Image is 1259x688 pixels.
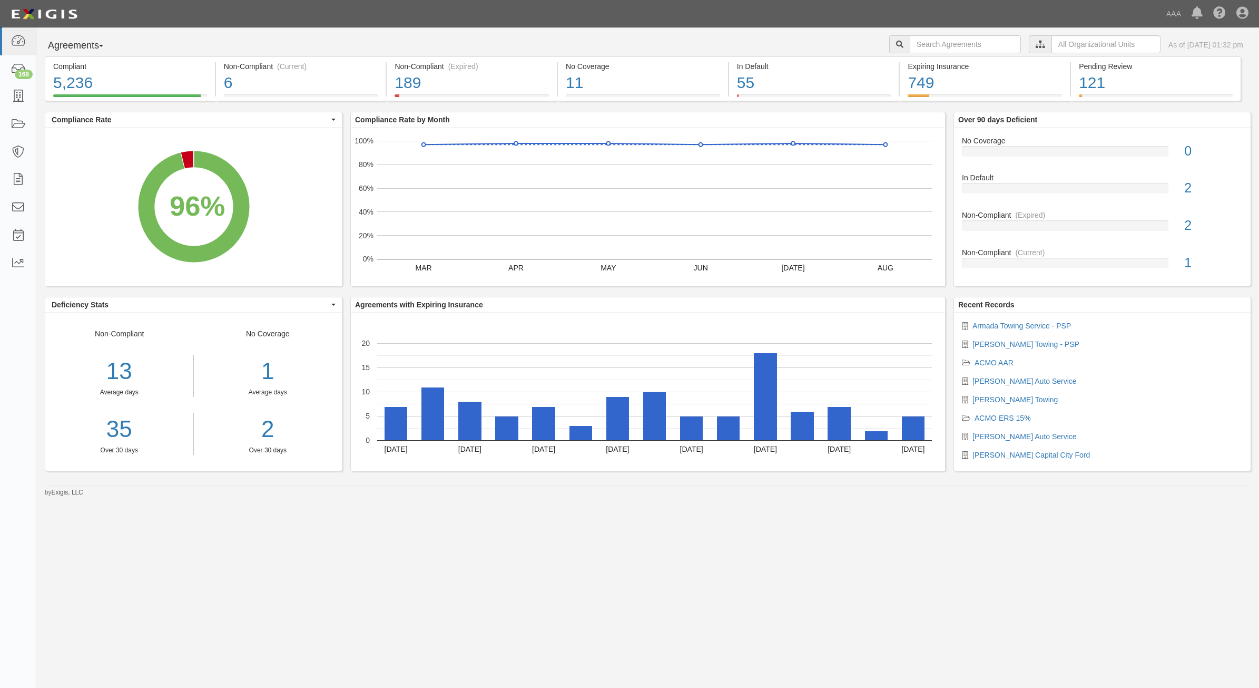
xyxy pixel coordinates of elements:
button: Agreements [45,35,124,56]
div: 11 [566,72,720,94]
div: 121 [1079,72,1233,94]
text: MAR [416,264,432,272]
div: Average days [202,388,335,397]
div: Over 30 days [45,446,193,455]
a: No Coverage0 [962,135,1243,173]
a: Expiring Insurance749 [900,94,1070,103]
text: JUN [694,264,708,272]
a: AAA [1161,3,1186,24]
a: [PERSON_NAME] Auto Service [972,432,1077,441]
div: (Current) [277,61,307,72]
div: 1 [202,355,335,388]
a: Non-Compliant(Current)1 [962,247,1243,277]
svg: A chart. [45,128,342,286]
text: AUG [878,264,893,272]
a: In Default2 [962,172,1243,210]
div: As of [DATE] 01:32 pm [1168,40,1243,50]
div: No Coverage [194,328,342,455]
a: In Default55 [729,94,899,103]
div: 5,236 [53,72,207,94]
div: 168 [15,70,33,79]
b: Over 90 days Deficient [958,115,1037,124]
button: Compliance Rate [45,112,342,127]
text: 100% [355,137,373,145]
b: Agreements with Expiring Insurance [355,301,483,309]
div: Non-Compliant [954,210,1251,220]
div: Non-Compliant [45,328,194,455]
text: 5 [366,412,370,420]
div: 13 [45,355,193,388]
span: Compliance Rate [52,114,329,125]
a: Non-Compliant(Expired)189 [387,94,557,103]
a: [PERSON_NAME] Capital City Ford [972,451,1090,459]
a: ACMO ERS 15% [975,414,1031,422]
input: Search Agreements [910,35,1021,53]
text: 20 [361,339,370,347]
text: [DATE] [754,445,777,453]
text: [DATE] [385,445,408,453]
a: Compliant5,236 [45,94,215,103]
text: 0% [363,255,373,263]
div: (Current) [1015,247,1045,258]
div: Non-Compliant (Expired) [395,61,549,72]
a: 35 [45,413,193,446]
text: [DATE] [606,445,629,453]
span: Deficiency Stats [52,299,329,310]
div: Expiring Insurance [908,61,1062,72]
div: In Default [737,61,891,72]
div: No Coverage [566,61,720,72]
div: 1 [1176,254,1251,273]
b: Compliance Rate by Month [355,115,450,124]
text: 80% [359,160,373,169]
a: Exigis, LLC [52,489,83,496]
svg: A chart. [351,313,945,471]
div: 6 [224,72,378,94]
div: Non-Compliant [954,247,1251,258]
input: All Organizational Units [1051,35,1160,53]
text: 60% [359,184,373,192]
text: 10 [361,387,370,396]
a: Non-Compliant(Expired)2 [962,210,1243,247]
a: [PERSON_NAME] Auto Service [972,377,1077,385]
div: 2 [1176,179,1251,198]
text: APR [508,264,524,272]
text: 20% [359,231,373,239]
a: 2 [202,413,335,446]
svg: A chart. [351,128,945,286]
b: Recent Records [958,301,1015,309]
button: Deficiency Stats [45,297,342,312]
text: [DATE] [680,445,703,453]
div: In Default [954,172,1251,183]
a: Armada Towing Service - PSP [972,322,1071,330]
div: Non-Compliant (Current) [224,61,378,72]
a: Non-Compliant(Current)6 [216,94,386,103]
div: 189 [395,72,549,94]
a: No Coverage11 [558,94,728,103]
div: Over 30 days [202,446,335,455]
text: [DATE] [458,445,481,453]
div: Compliant [53,61,207,72]
text: 15 [361,363,370,372]
div: (Expired) [448,61,478,72]
div: 96% [170,186,225,226]
div: 0 [1176,142,1251,161]
text: [DATE] [781,264,804,272]
div: 749 [908,72,1062,94]
text: [DATE] [901,445,924,453]
text: 0 [366,436,370,444]
a: ACMO AAR [975,358,1014,367]
i: Help Center - Complianz [1213,7,1226,20]
img: logo-5460c22ac91f19d4615b14bd174203de0afe785f0fc80cf4dbbc73dc1793850b.png [8,5,81,24]
div: (Expired) [1015,210,1045,220]
div: 2 [1176,216,1251,235]
small: by [45,488,83,497]
div: No Coverage [954,135,1251,146]
div: 55 [737,72,891,94]
a: Pending Review121 [1071,94,1241,103]
a: [PERSON_NAME] Towing - PSP [972,340,1079,348]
